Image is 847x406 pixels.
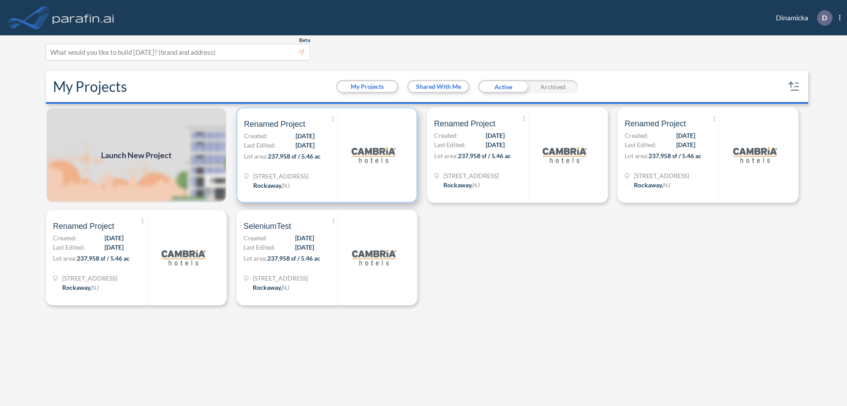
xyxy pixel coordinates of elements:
span: [DATE] [105,233,124,243]
img: logo [733,133,777,177]
span: Rockaway , [634,181,663,189]
span: 321 Mt Hope Ave [253,273,308,283]
span: [DATE] [105,243,124,252]
span: Rockaway , [253,182,282,189]
span: Last Edited: [244,243,275,252]
span: 237,958 sf / 5.46 ac [648,152,701,159]
span: Renamed Project [244,119,305,129]
span: Created: [53,233,77,243]
img: logo [543,133,587,177]
span: 237,958 sf / 5.46 ac [458,152,511,159]
span: Lot area: [244,152,268,160]
span: Rockaway , [253,284,282,291]
span: NJ [282,182,290,189]
span: Rockaway , [62,284,91,291]
span: Beta [299,37,310,44]
div: Archived [528,80,578,93]
span: Created: [434,131,458,140]
img: logo [352,133,396,177]
img: logo [352,235,396,280]
button: Shared With Me [409,81,468,92]
span: Last Edited: [244,140,276,150]
span: Created: [244,233,267,243]
span: Created: [625,131,648,140]
span: [DATE] [676,140,695,149]
div: Dinamicka [763,10,840,26]
span: Lot area: [53,254,77,262]
div: Rockaway, NJ [253,181,290,190]
div: Rockaway, NJ [253,283,289,292]
div: Active [478,80,528,93]
span: [DATE] [486,131,505,140]
span: Launch New Project [101,149,172,161]
button: sort [787,80,801,94]
span: 237,958 sf / 5.46 ac [268,152,321,160]
span: NJ [282,284,289,291]
h2: My Projects [53,78,127,95]
span: Rockaway , [443,181,472,189]
span: Renamed Project [625,118,686,129]
span: 321 Mt Hope Ave [443,171,498,180]
span: [DATE] [296,131,315,140]
span: Renamed Project [53,221,114,231]
span: Lot area: [244,254,267,262]
div: Rockaway, NJ [634,180,671,190]
span: [DATE] [295,233,314,243]
span: 237,958 sf / 5.46 ac [77,254,130,262]
a: Launch New Project [46,107,227,203]
span: [DATE] [296,140,315,150]
span: Last Edited: [53,243,85,252]
span: [DATE] [486,140,505,149]
span: Renamed Project [434,118,495,129]
span: NJ [91,284,99,291]
span: NJ [663,181,671,189]
span: NJ [472,181,480,189]
span: SeleniumTest [244,221,291,231]
span: Lot area: [434,152,458,159]
span: [DATE] [295,243,314,252]
span: Lot area: [625,152,648,159]
span: Created: [244,131,268,140]
span: 321 Mt Hope Ave [253,171,308,181]
div: Rockaway, NJ [62,283,99,292]
span: Last Edited: [434,140,466,149]
span: 321 Mt Hope Ave [634,171,689,180]
img: logo [161,235,206,280]
span: [DATE] [676,131,695,140]
span: 321 Mt Hope Ave [62,273,117,283]
img: add [46,107,227,203]
div: Rockaway, NJ [443,180,480,190]
span: 237,958 sf / 5.46 ac [267,254,320,262]
p: D [822,14,827,22]
button: My Projects [337,81,397,92]
img: logo [51,9,116,27]
span: Last Edited: [625,140,656,149]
